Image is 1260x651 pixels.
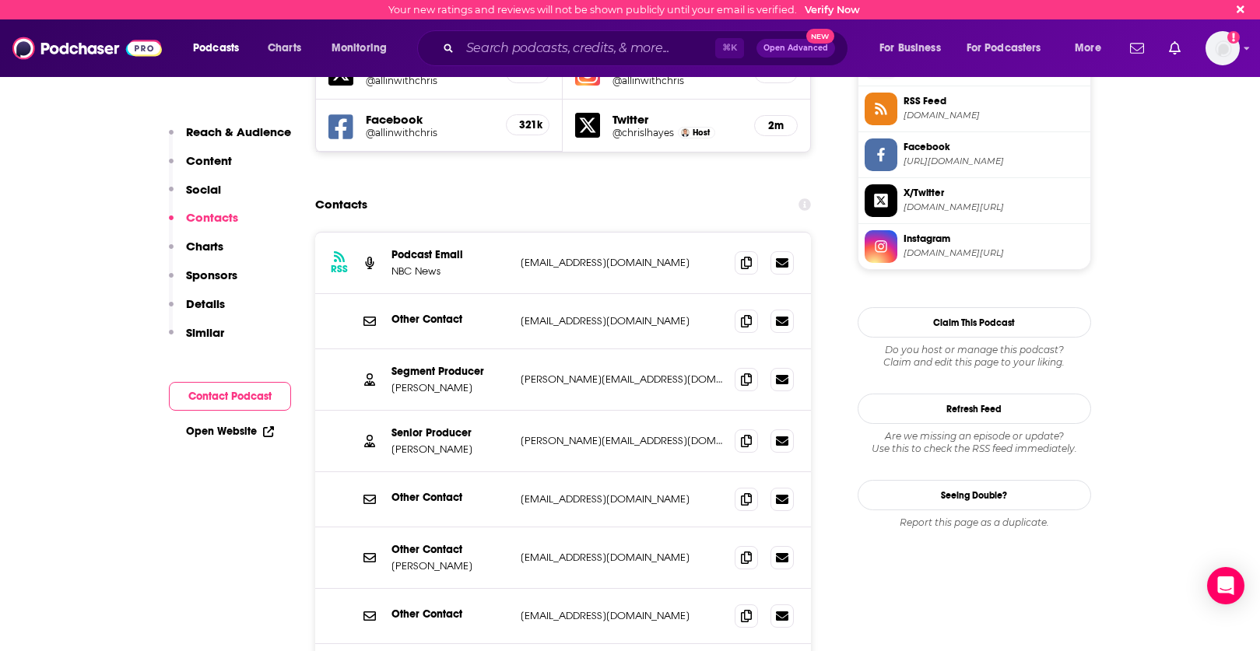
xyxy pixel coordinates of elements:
span: https://www.facebook.com/allinwithchris [904,156,1084,167]
p: Other Contact [391,491,508,504]
p: NBC News [391,264,508,278]
p: Other Contact [391,543,508,556]
p: Sponsors [186,268,237,282]
button: Content [169,153,232,182]
a: @allinwithchris [366,127,494,138]
a: Show notifications dropdown [1124,35,1150,61]
p: [EMAIL_ADDRESS][DOMAIN_NAME] [521,314,723,327]
p: [PERSON_NAME] [391,559,508,572]
div: Claim and edit this page to your liking. [858,344,1091,369]
button: open menu [1064,36,1121,61]
div: Search podcasts, credits, & more... [432,30,863,66]
a: @allinwithchris [366,75,494,86]
a: X/Twitter[DOMAIN_NAME][URL] [865,184,1084,217]
a: RSS Feed[DOMAIN_NAME] [865,93,1084,125]
span: X/Twitter [904,186,1084,200]
button: Refresh Feed [858,394,1091,424]
a: Verify Now [805,4,860,16]
p: Charts [186,239,223,254]
p: Other Contact [391,607,508,621]
a: Facebook[URL][DOMAIN_NAME] [865,138,1084,171]
span: Charts [268,37,301,59]
span: Logged in as KaraSevenLetter [1206,31,1240,65]
a: @allinwithchris [612,75,742,86]
span: podcastfeeds.nbcnews.com [904,110,1084,121]
span: New [806,29,834,44]
span: More [1075,37,1101,59]
a: Open Website [186,425,274,438]
input: Search podcasts, credits, & more... [460,36,715,61]
p: Podcast Email [391,248,508,261]
img: Chris Hayes [681,128,690,137]
img: User Profile [1206,31,1240,65]
div: Report this page as a duplicate. [858,516,1091,529]
span: RSS Feed [904,94,1084,108]
h5: 321k [519,118,536,131]
button: open menu [869,36,960,61]
img: Podchaser - Follow, Share and Rate Podcasts [12,33,162,63]
p: Details [186,296,225,311]
div: Your new ratings and reviews will not be shown publicly until your email is verified. [388,4,860,16]
p: Contacts [186,210,238,225]
button: Social [169,182,221,211]
span: Host [693,128,710,138]
p: [PERSON_NAME][EMAIL_ADDRESS][DOMAIN_NAME] [521,434,723,447]
p: [EMAIL_ADDRESS][DOMAIN_NAME] [521,256,723,269]
p: Other Contact [391,313,508,326]
h2: Contacts [315,190,367,219]
p: Senior Producer [391,426,508,439]
span: Monitoring [332,37,387,59]
button: Show profile menu [1206,31,1240,65]
p: Segment Producer [391,365,508,378]
h3: RSS [331,263,348,275]
button: Charts [169,239,223,268]
span: Instagram [904,232,1084,246]
p: [PERSON_NAME][EMAIL_ADDRESS][DOMAIN_NAME] [521,373,723,386]
div: Are we missing an episode or update? Use this to check the RSS feed immediately. [858,430,1091,455]
button: Claim This Podcast [858,307,1091,338]
p: Content [186,153,232,168]
h5: Facebook [366,112,494,127]
button: Open AdvancedNew [756,39,835,58]
p: [PERSON_NAME] [391,381,508,394]
p: Social [186,182,221,197]
a: Show notifications dropdown [1163,35,1187,61]
span: For Podcasters [967,37,1041,59]
svg: Email not verified [1227,31,1240,44]
p: Reach & Audience [186,124,291,139]
button: Reach & Audience [169,124,291,153]
span: ⌘ K [715,38,744,58]
p: Similar [186,325,224,340]
h5: Twitter [612,112,742,127]
p: [PERSON_NAME] [391,443,508,456]
span: Facebook [904,140,1084,154]
span: Podcasts [193,37,239,59]
h5: 2m [767,119,784,132]
button: open menu [956,36,1064,61]
button: open menu [182,36,259,61]
button: Details [169,296,225,325]
p: [EMAIL_ADDRESS][DOMAIN_NAME] [521,609,723,622]
button: Contacts [169,210,238,239]
button: Similar [169,325,224,354]
p: [EMAIL_ADDRESS][DOMAIN_NAME] [521,551,723,564]
span: Open Advanced [763,44,828,52]
p: [EMAIL_ADDRESS][DOMAIN_NAME] [521,492,723,506]
button: open menu [321,36,407,61]
span: Do you host or manage this podcast? [858,344,1091,356]
button: Sponsors [169,268,237,296]
span: twitter.com/allinwithchris [904,201,1084,213]
button: Contact Podcast [169,382,291,411]
div: Open Intercom Messenger [1207,567,1244,604]
a: Seeing Double? [858,480,1091,510]
span: instagram.com/allinwithchris [904,247,1084,259]
a: @chrislhayes [612,127,674,138]
span: For Business [879,37,941,59]
a: Charts [258,36,311,61]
